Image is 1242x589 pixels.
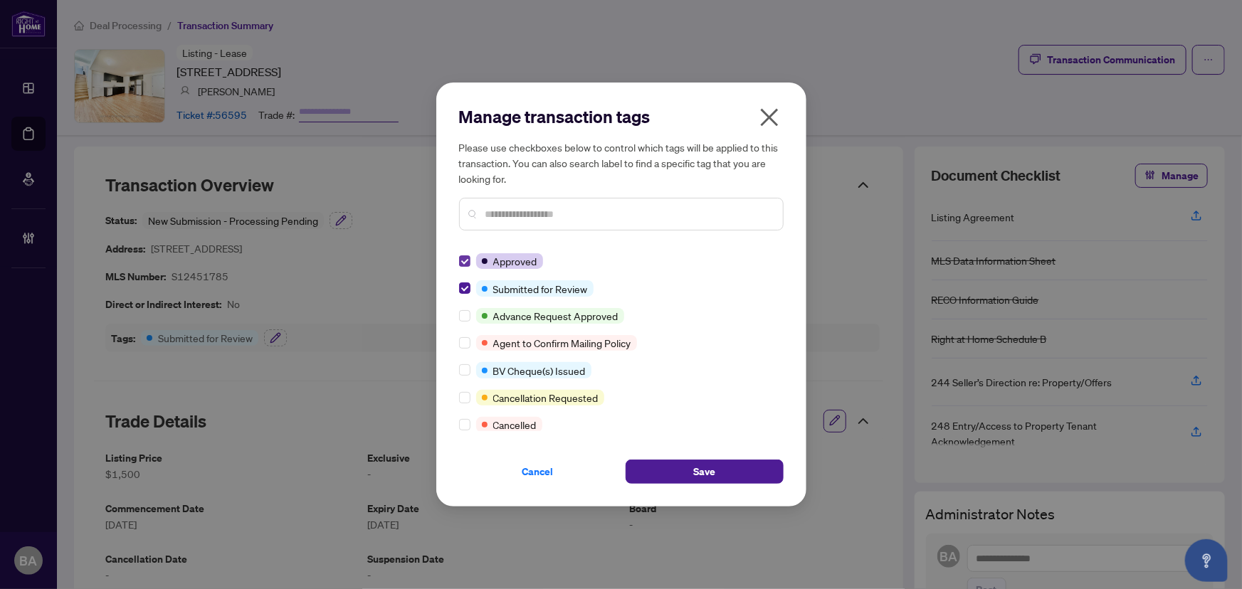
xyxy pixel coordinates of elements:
button: Open asap [1185,539,1228,582]
span: Cancel [522,460,554,483]
span: Cancellation Requested [493,390,599,405]
h2: Manage transaction tags [459,105,784,128]
span: Submitted for Review [493,281,588,297]
span: Agent to Confirm Mailing Policy [493,335,631,351]
button: Cancel [459,460,617,484]
span: Cancelled [493,417,537,433]
span: close [758,106,781,129]
span: Save [693,460,715,483]
h5: Please use checkboxes below to control which tags will be applied to this transaction. You can al... [459,139,784,186]
span: Advance Request Approved [493,308,619,324]
button: Save [626,460,784,484]
span: BV Cheque(s) Issued [493,363,586,378]
span: Approved [493,253,537,269]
